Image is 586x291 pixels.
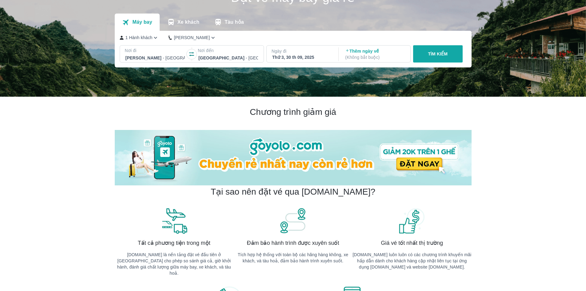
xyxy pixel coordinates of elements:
span: Tất cả phương tiện trong một [138,239,210,247]
img: banner-home [115,130,472,185]
p: Tàu hỏa [225,19,244,25]
p: [DOMAIN_NAME] là nền tảng đặt vé đầu tiên ở [GEOGRAPHIC_DATA] cho phép so sánh giá cả, giờ khởi h... [115,252,234,276]
img: banner [279,207,307,234]
button: 1 Hành khách [120,34,159,41]
span: Đảm bảo hành trình được xuyên suốt [247,239,339,247]
p: 1 Hành khách [126,34,153,41]
p: ( Không bắt buộc ) [345,54,405,60]
div: Thứ 3, 30 th 09, 2025 [272,54,332,60]
p: TÌM KIẾM [428,51,448,57]
p: Nơi đi [125,47,186,54]
p: [PERSON_NAME] [174,34,210,41]
button: [PERSON_NAME] [169,34,216,41]
img: banner [398,207,426,234]
p: Ngày đi [272,48,333,54]
h2: Tại sao nên đặt vé qua [DOMAIN_NAME]? [211,186,375,197]
h2: Chương trình giảm giá [115,107,472,118]
p: Xe khách [177,19,199,25]
p: [DOMAIN_NAME] luôn luôn có các chương trình khuyến mãi hấp dẫn dành cho khách hàng cập nhật liên ... [353,252,472,270]
p: Máy bay [132,19,152,25]
p: Tích hợp hệ thống với toàn bộ các hãng hàng không, xe khách, và tàu hoả, đảm bảo hành trình xuyên... [233,252,353,264]
p: Thêm ngày về [345,48,405,60]
p: Nơi đến [198,47,259,54]
button: TÌM KIẾM [413,45,463,63]
div: transportation tabs [115,14,251,31]
span: Giá vé tốt nhất thị trường [381,239,443,247]
img: banner [160,207,188,234]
